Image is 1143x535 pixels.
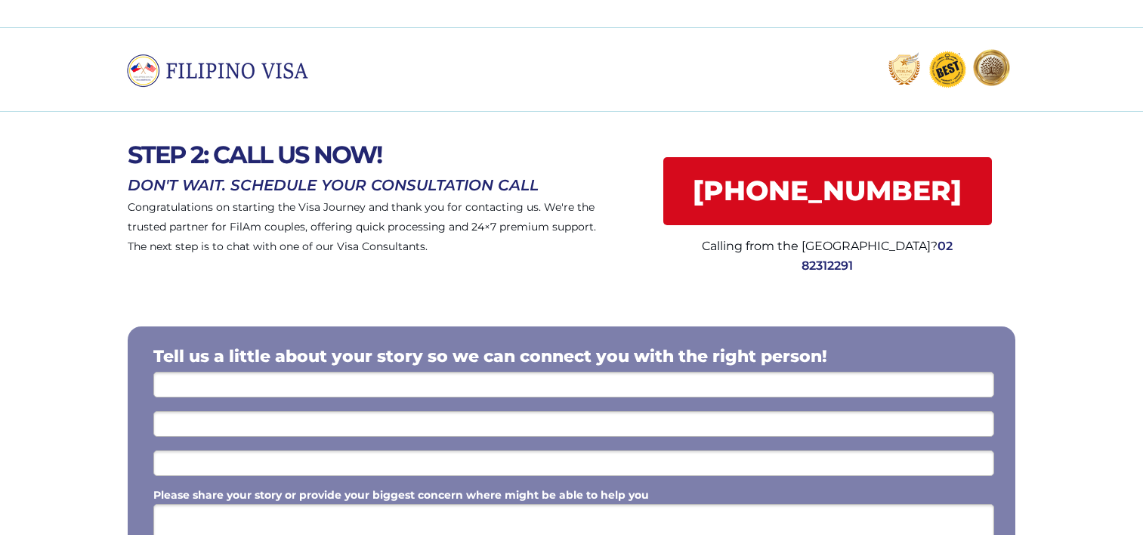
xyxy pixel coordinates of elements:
span: Tell us a little about your story so we can connect you with the right person! [153,346,827,366]
span: Congratulations on starting the Visa Journey and thank you for contacting us. We're the trusted p... [128,200,596,253]
span: Calling from the [GEOGRAPHIC_DATA]? [702,239,938,253]
span: [PHONE_NUMBER] [663,175,992,207]
span: STEP 2: CALL US NOW! [128,140,382,169]
a: [PHONE_NUMBER] [663,157,992,225]
span: DON'T WAIT. SCHEDULE YOUR CONSULTATION CALL [128,176,539,194]
span: Please share your story or provide your biggest concern where might be able to help you [153,488,649,502]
